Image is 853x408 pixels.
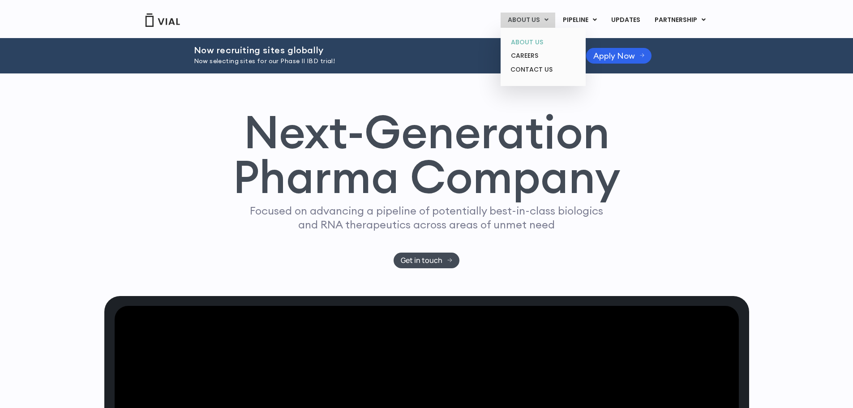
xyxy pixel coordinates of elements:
p: Now selecting sites for our Phase II IBD trial! [194,56,564,66]
img: Vial Logo [145,13,180,27]
a: CAREERS [504,49,582,63]
a: PIPELINEMenu Toggle [556,13,604,28]
a: Get in touch [394,253,459,268]
span: Get in touch [401,257,442,264]
p: Focused on advancing a pipeline of potentially best-in-class biologics and RNA therapeutics acros... [246,204,607,232]
span: Apply Now [593,52,635,59]
a: CONTACT US [504,63,582,77]
a: ABOUT US [504,35,582,49]
a: Apply Now [586,48,652,64]
h1: Next-Generation Pharma Company [233,109,621,200]
a: PARTNERSHIPMenu Toggle [647,13,713,28]
h2: Now recruiting sites globally [194,45,564,55]
a: ABOUT USMenu Toggle [501,13,555,28]
a: UPDATES [604,13,647,28]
